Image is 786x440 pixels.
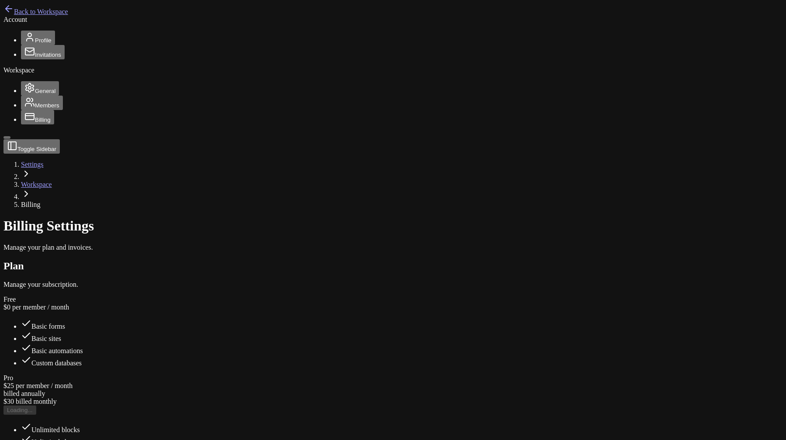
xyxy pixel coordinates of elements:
div: $30 billed monthly [3,398,783,406]
span: Basic sites [31,335,61,342]
a: Billing [21,116,54,123]
span: Profile [35,37,52,44]
button: Toggle Sidebar [3,136,10,139]
a: Invitations [21,51,65,58]
div: Account [3,16,783,24]
span: Members [35,102,59,109]
p: Manage your plan and invoices. [3,244,783,251]
span: Billing [21,201,40,208]
div: billed annually [3,390,783,398]
button: Members [21,96,63,110]
div: $0 per member / month [3,303,783,311]
div: Workspace [3,66,783,74]
nav: breadcrumb [3,161,783,209]
span: Basic forms [31,323,65,330]
a: Workspace [21,181,52,188]
a: General [21,87,59,94]
button: Loading... [3,406,36,415]
span: Custom databases [31,359,82,367]
button: Invitations [21,45,65,59]
span: Billing [35,117,51,123]
span: Back to Workspace [14,8,68,15]
a: Settings [21,161,44,168]
span: Toggle Sidebar [17,146,56,152]
span: General [35,88,55,94]
h2: Plan [3,260,783,272]
span: Unlimited blocks [31,426,80,433]
div: Free [3,296,783,303]
button: Billing [21,110,54,124]
div: $25 per member / month [3,382,783,390]
a: Back to Workspace [3,8,68,15]
a: Members [21,101,63,109]
span: Basic automations [31,347,83,354]
a: Profile [21,36,55,44]
h1: Billing Settings [3,218,783,234]
span: Invitations [35,52,61,58]
button: Toggle Sidebar [3,139,60,154]
div: Pro [3,374,783,382]
p: Manage your subscription. [3,281,783,289]
button: Profile [21,31,55,45]
button: General [21,81,59,96]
